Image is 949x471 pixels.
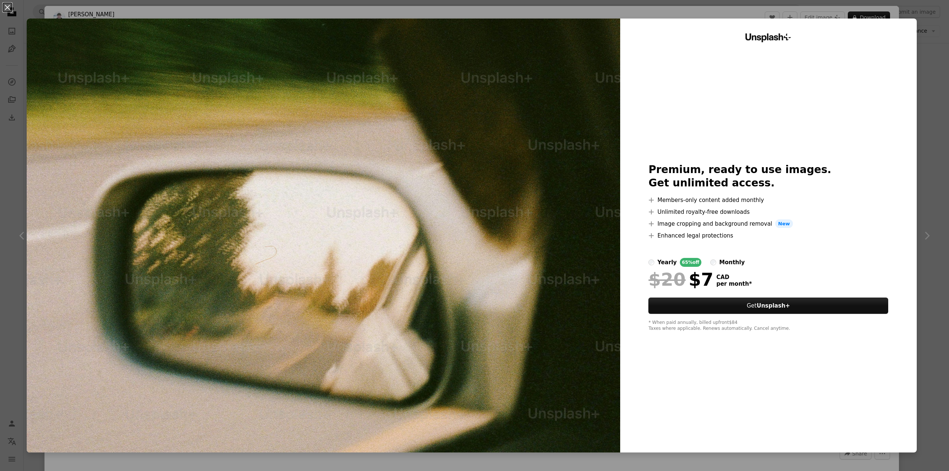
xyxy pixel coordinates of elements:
input: monthly [710,259,716,265]
span: per month * [716,281,752,287]
h2: Premium, ready to use images. Get unlimited access. [648,163,888,190]
input: yearly65%off [648,259,654,265]
li: Unlimited royalty-free downloads [648,208,888,216]
div: 65% off [680,258,702,267]
li: Image cropping and background removal [648,219,888,228]
li: Enhanced legal protections [648,231,888,240]
strong: Unsplash+ [757,302,790,309]
span: $20 [648,270,685,289]
li: Members-only content added monthly [648,196,888,205]
span: New [775,219,793,228]
div: yearly [657,258,677,267]
div: * When paid annually, billed upfront $84 Taxes where applicable. Renews automatically. Cancel any... [648,320,888,332]
button: GetUnsplash+ [648,298,888,314]
span: CAD [716,274,752,281]
div: $7 [648,270,713,289]
div: monthly [719,258,745,267]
